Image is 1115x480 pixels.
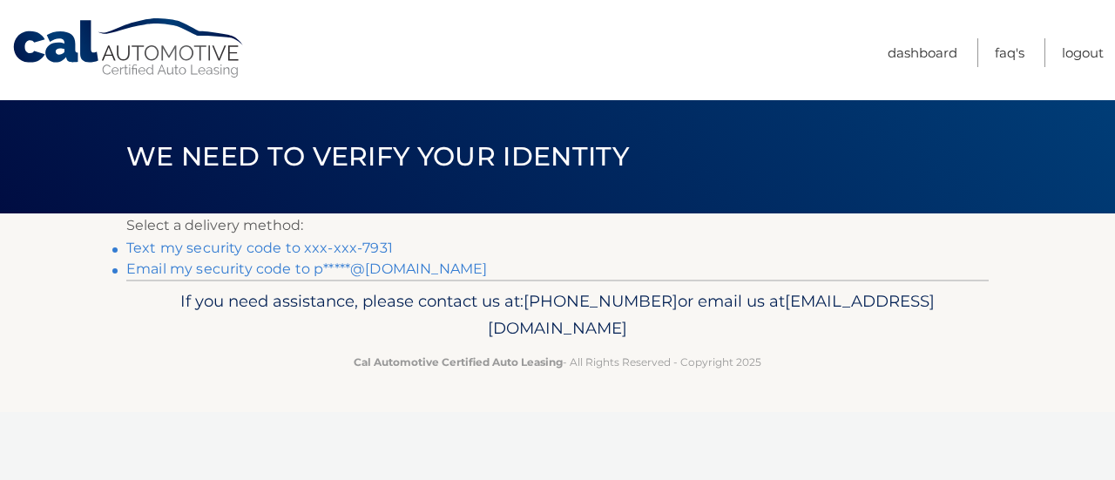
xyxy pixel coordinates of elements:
[126,260,487,277] a: Email my security code to p*****@[DOMAIN_NAME]
[126,213,989,238] p: Select a delivery method:
[126,140,629,172] span: We need to verify your identity
[11,17,247,79] a: Cal Automotive
[995,38,1024,67] a: FAQ's
[138,353,977,371] p: - All Rights Reserved - Copyright 2025
[138,287,977,343] p: If you need assistance, please contact us at: or email us at
[354,355,563,368] strong: Cal Automotive Certified Auto Leasing
[524,291,678,311] span: [PHONE_NUMBER]
[1062,38,1104,67] a: Logout
[888,38,957,67] a: Dashboard
[126,240,393,256] a: Text my security code to xxx-xxx-7931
